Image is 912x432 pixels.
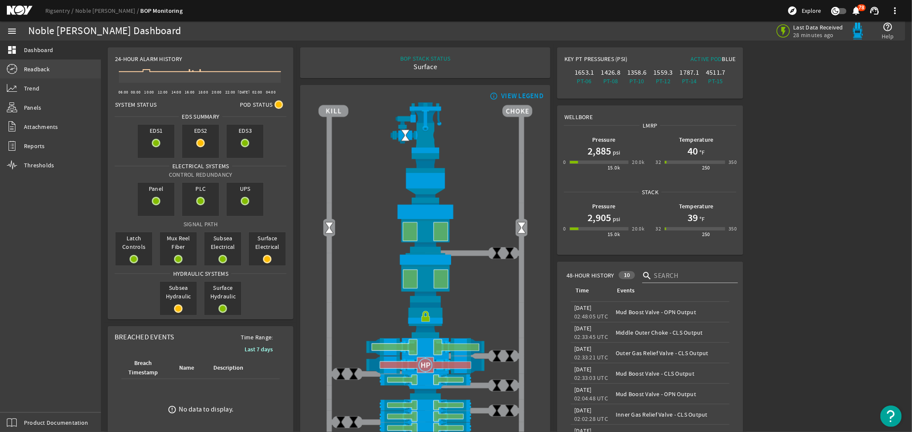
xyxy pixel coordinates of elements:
[652,68,674,77] div: 1559.3
[574,374,608,382] legacy-datetime-component: 02:33:03 UTC
[639,188,661,196] span: Stack
[616,308,726,316] div: Mud Boost Valve - OPN Output
[178,363,202,373] div: Name
[852,6,861,15] button: 78
[626,77,648,85] div: PT-10
[115,55,182,63] span: 24-Hour Alarm History
[75,7,141,15] a: Noble [PERSON_NAME]
[183,220,218,228] span: Signal Path
[204,282,241,302] span: Surface Hydraulic
[347,416,360,429] img: ValveClose.png
[608,163,620,172] div: 15.0k
[880,406,902,427] button: Open Resource Center
[688,211,698,225] h1: 39
[574,353,608,361] legacy-datetime-component: 02:33:21 UTC
[319,203,532,253] img: UpperAnnularOpen.png
[574,304,592,312] legacy-datetime-component: [DATE]
[794,23,844,31] span: Last Data Received
[234,333,280,342] span: Time Range:
[704,77,727,85] div: PT-15
[400,63,451,71] div: Surface
[702,163,710,172] div: 250
[24,123,58,131] span: Attachments
[24,103,41,112] span: Panels
[616,349,726,357] div: Outer Gas Relief Valve - CLS Output
[882,32,894,41] span: Help
[515,221,528,234] img: Valve2Open.png
[115,100,156,109] span: System Status
[125,359,168,377] div: Breach Timestamp
[558,106,742,121] div: Wellbore
[238,90,250,95] text: [DATE]
[652,77,674,85] div: PT-12
[323,221,336,234] img: Valve2Open.png
[144,90,154,95] text: 10:00
[564,55,650,67] div: Key PT Pressures (PSI)
[574,386,592,394] legacy-datetime-component: [DATE]
[24,142,45,150] span: Reports
[245,345,273,353] b: Last 7 days
[168,405,177,414] mat-icon: error_outline
[138,183,174,195] span: Panel
[849,23,866,40] img: Bluepod.svg
[212,90,221,95] text: 20:00
[24,46,53,54] span: Dashboard
[574,365,592,373] legacy-datetime-component: [DATE]
[655,158,661,166] div: 32
[587,211,611,225] h1: 2,905
[503,379,516,392] img: ValveClose.png
[702,230,710,239] div: 250
[319,356,532,374] img: ShearRamHPClose.png
[182,125,219,137] span: EDS2
[642,271,652,281] i: search
[24,65,50,73] span: Readback
[619,271,635,279] div: 10
[503,247,516,260] img: ValveClose.png
[227,125,263,137] span: EDS3
[616,410,726,419] div: Inner Gas Relief Valve - CLS Output
[626,68,648,77] div: 1358.6
[115,333,174,342] span: Breached Events
[574,415,608,423] legacy-datetime-component: 02:02:28 UTC
[587,144,611,158] h1: 2,885
[592,202,615,210] b: Pressure
[654,271,731,281] input: Search
[574,286,605,295] div: Time
[490,404,503,417] img: ValveClose.png
[179,112,222,121] span: EDS SUMMARY
[851,6,862,16] mat-icon: notifications
[576,286,589,295] div: Time
[599,77,622,85] div: PT-08
[490,247,503,260] img: ValveClose.png
[490,379,503,392] img: ValveClose.png
[185,90,195,95] text: 16:00
[179,405,233,414] div: No data to display.
[802,6,821,15] span: Explore
[240,100,273,109] span: Pod Status
[616,390,726,398] div: Mud Boost Valve - OPN Output
[160,232,197,253] span: Mux Reel Fiber
[616,286,722,295] div: Events
[787,6,797,16] mat-icon: explore
[883,22,893,32] mat-icon: help_outline
[563,225,566,233] div: 0
[501,92,543,100] div: VIEW LEGEND
[632,225,644,233] div: 20.0k
[141,7,183,15] a: BOP Monitoring
[227,183,263,195] span: UPS
[45,7,75,15] a: Rigsentry
[7,26,17,36] mat-icon: menu
[179,363,194,373] div: Name
[616,369,726,378] div: Mud Boost Valve - CLS Output
[126,359,160,377] div: Breach Timestamp
[885,0,905,21] button: more_vert
[319,303,532,338] img: RiserConnectorLock.png
[794,31,844,39] span: 28 minutes ago
[632,158,644,166] div: 20.0k
[869,6,880,16] mat-icon: support_agent
[611,148,620,157] span: psi
[319,102,532,153] img: RiserAdapter.png
[319,153,532,203] img: FlexJoint.png
[158,90,168,95] text: 12:00
[319,385,532,400] img: BopBodyShearBottom.png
